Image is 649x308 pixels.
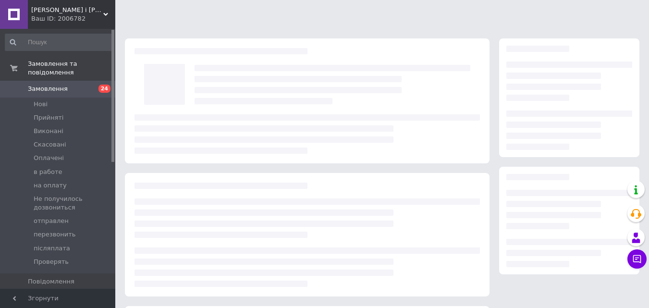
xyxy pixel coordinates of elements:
span: 24 [98,85,110,93]
span: Саша і Даша. Інтернет-магазин одягу. [31,6,103,14]
span: Скасовані [34,140,66,149]
span: Замовлення [28,85,68,93]
span: в работе [34,168,62,176]
span: Прийняті [34,113,63,122]
span: Виконані [34,127,63,136]
span: отправлен [34,217,69,225]
span: післяплата [34,244,70,253]
span: перезвонить [34,230,75,239]
input: Пошук [5,34,113,51]
span: Проверять [34,258,69,266]
span: Нові [34,100,48,109]
span: Повідомлення [28,277,74,286]
button: Чат з покупцем [627,249,647,269]
span: на оплату [34,181,67,190]
span: Замовлення та повідомлення [28,60,115,77]
span: Оплачені [34,154,64,162]
div: Ваш ID: 2006782 [31,14,115,23]
span: Не получилось дозвониться [34,195,112,212]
